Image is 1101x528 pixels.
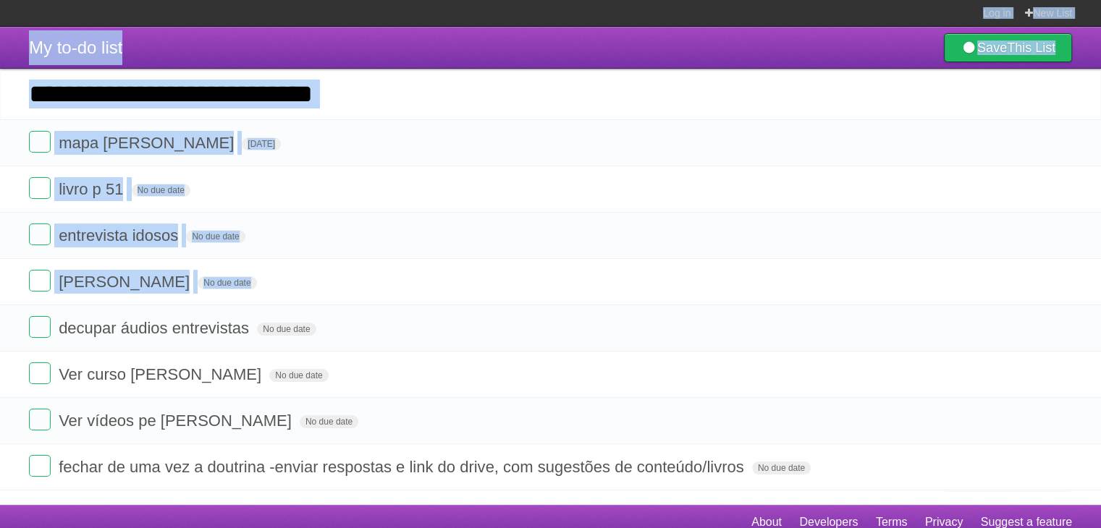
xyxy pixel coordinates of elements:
label: Done [29,223,51,245]
span: fechar de uma vez a doutrina -enviar respostas e link do drive, com sugestões de conteúdo/livros [59,458,748,476]
span: My to-do list [29,38,122,57]
span: entrevista idosos [59,226,182,244]
label: Done [29,270,51,291]
span: decupar áudios entrevistas [59,319,253,337]
label: Done [29,131,51,153]
a: SaveThis List [944,33,1072,62]
span: No due date [257,323,316,336]
label: Done [29,362,51,384]
span: No due date [752,461,811,474]
span: Ver vídeos pe [PERSON_NAME] [59,412,295,430]
span: Ver curso [PERSON_NAME] [59,365,265,383]
label: Done [29,455,51,477]
span: No due date [132,184,190,197]
span: No due date [269,369,328,382]
span: No due date [300,415,358,428]
b: This List [1007,41,1055,55]
span: [DATE] [242,137,281,150]
label: Done [29,409,51,430]
span: [PERSON_NAME] [59,273,193,291]
label: Done [29,316,51,338]
span: No due date [198,276,256,289]
span: livro p 51 [59,180,127,198]
label: Done [29,177,51,199]
span: No due date [186,230,245,243]
span: mapa [PERSON_NAME] [59,134,237,152]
